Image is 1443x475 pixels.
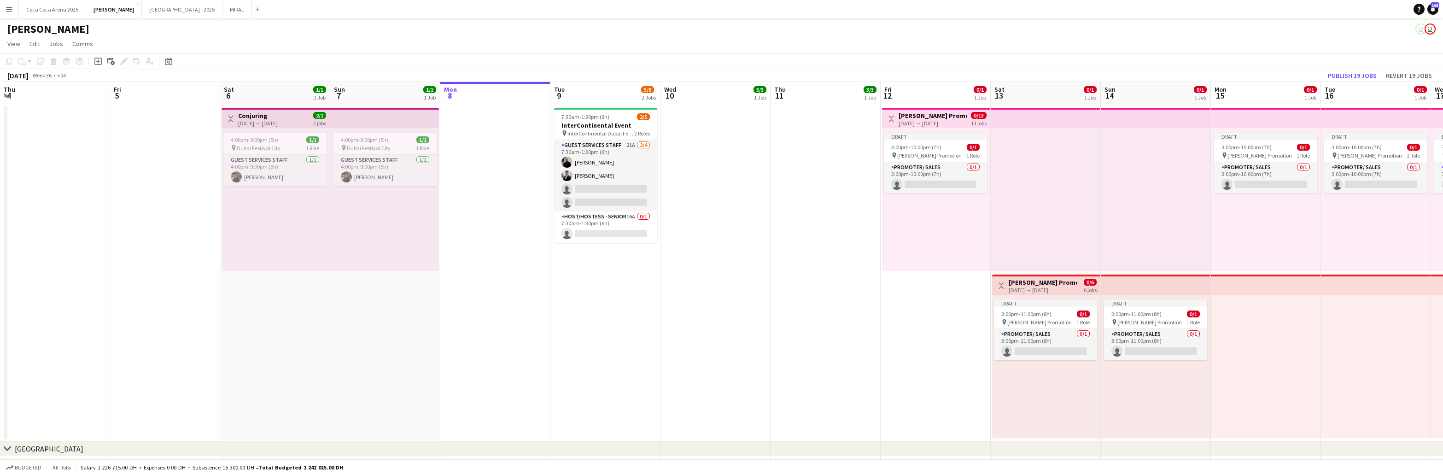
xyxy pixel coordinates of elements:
span: Sun [334,85,345,94]
span: 1 Role [1407,152,1420,159]
span: Edit [29,40,40,48]
span: Sun [1104,85,1116,94]
a: Comms [69,38,97,50]
span: 3/3 [754,86,766,93]
div: 1 Job [314,94,326,101]
span: Total Budgeted 1 242 015.00 DH [259,464,343,471]
app-card-role: Promoter/ Sales0/13:00pm-11:00pm (8h) [994,329,1097,360]
span: 13 [993,90,1005,101]
div: 1 Job [424,94,436,101]
span: 0/1 [1304,86,1317,93]
span: 0/6 [1084,279,1097,286]
span: Sat [224,85,234,94]
span: 0/1 [1084,86,1097,93]
button: [PERSON_NAME] [86,0,142,18]
div: Salary 1 226 715.00 DH + Expenses 0.00 DH + Subsistence 15 300.00 DH = [81,464,343,471]
span: 1 Role [416,145,429,152]
div: 1 Job [1414,94,1426,101]
span: Thu [4,85,15,94]
app-card-role: Promoter/ Sales0/13:00pm-11:00pm (8h) [1104,329,1207,360]
span: Fri [114,85,121,94]
span: Dubai Festival City [237,145,280,152]
div: 1 Job [864,94,876,101]
button: MIRAL [222,0,252,18]
app-job-card: Draft3:00pm-10:00pm (7h)0/1 [PERSON_NAME] Promotion1 RolePromoter/ Sales0/13:00pm-10:00pm (7h) [1214,133,1317,194]
span: 0/13 [971,112,987,119]
span: 2/2 [313,112,326,119]
span: 3:00pm-11:00pm (8h) [1111,311,1162,317]
app-card-role: Host/Hostess - Senior16A0/17:30am-1:30pm (6h) [554,211,657,243]
span: 9 [553,90,565,101]
a: View [4,38,24,50]
div: [DATE] [7,71,29,80]
span: 165 [1431,2,1439,8]
span: Wed [664,85,676,94]
span: 1/1 [416,136,429,143]
div: 1 Job [1194,94,1206,101]
span: 5/8 [641,86,654,93]
div: 1 Job [1084,94,1096,101]
span: Thu [774,85,786,94]
span: Jobs [49,40,63,48]
span: 15 [1213,90,1227,101]
span: [PERSON_NAME] Promotion [897,152,962,159]
span: 0/1 [1187,311,1200,317]
app-job-card: 4:00pm-9:00pm (5h)1/1 Dubai Festival City1 RoleGuest Services Staff1/14:00pm-9:00pm (5h)[PERSON_N... [333,133,437,186]
span: 0/1 [1077,311,1090,317]
span: 7 [333,90,345,101]
h3: [PERSON_NAME] Promotion [899,111,967,120]
span: Week 36 [30,72,53,79]
span: Mon [444,85,457,94]
span: [PERSON_NAME] Promotion [1117,319,1182,326]
a: Jobs [46,38,67,50]
span: 5 [112,90,121,101]
h3: InterContinental Event [554,121,657,129]
app-card-role: Promoter/ Sales0/13:00pm-10:00pm (7h) [884,162,987,194]
span: 12 [883,90,892,101]
div: [DATE] → [DATE] [1009,287,1077,293]
span: Tue [554,85,565,94]
span: 2 Roles [634,130,650,137]
span: 1 Role [1186,319,1200,326]
h3: [PERSON_NAME] Promotion [1009,278,1077,287]
div: [DATE] → [DATE] [238,120,278,127]
app-job-card: 7:30am-1:30pm (6h)2/5InterContinental Event InterContinental Dubai Festival City by IHG2 RolesGue... [554,108,657,243]
span: 1 Role [1076,319,1090,326]
div: 4:00pm-9:00pm (5h)1/1 Dubai Festival City1 RoleGuest Services Staff1/14:00pm-9:00pm (5h)[PERSON_N... [223,133,327,186]
span: 1/1 [423,86,436,93]
span: All jobs [51,464,73,471]
span: Mon [1215,85,1227,94]
div: Draft [994,299,1097,307]
app-card-role: Guest Services Staff1/14:00pm-9:00pm (5h)[PERSON_NAME] [333,155,437,186]
span: 2/5 [637,113,650,120]
app-card-role: Guest Services Staff1/14:00pm-9:00pm (5h)[PERSON_NAME] [223,155,327,186]
div: 6 jobs [1084,286,1097,293]
span: 7:30am-1:30pm (6h) [561,113,609,120]
app-card-role: Promoter/ Sales0/13:00pm-10:00pm (7h) [1324,162,1427,194]
a: 165 [1427,4,1438,15]
h1: [PERSON_NAME] [7,22,89,36]
span: Tue [1325,85,1335,94]
span: 3:00pm-10:00pm (7h) [1221,144,1272,151]
div: Draft [1214,133,1317,140]
span: 4:00pm-9:00pm (5h) [231,136,278,143]
span: Budgeted [15,464,41,471]
app-card-role: Guest Services Staff21A2/47:30am-1:30pm (6h)[PERSON_NAME][PERSON_NAME] [554,140,657,211]
div: [DATE] → [DATE] [899,120,967,127]
span: Sat [994,85,1005,94]
button: Revert 19 jobs [1382,70,1436,82]
span: 4:00pm-9:00pm (5h) [341,136,388,143]
app-user-avatar: Kate Oliveros [1425,23,1436,35]
button: Publish 19 jobs [1324,70,1380,82]
div: 2 jobs [313,119,326,127]
div: +04 [57,72,66,79]
div: Draft3:00pm-10:00pm (7h)0/1 [PERSON_NAME] Promotion1 RolePromoter/ Sales0/13:00pm-10:00pm (7h) [1324,133,1427,194]
app-job-card: Draft3:00pm-11:00pm (8h)0/1 [PERSON_NAME] Promotion1 RolePromoter/ Sales0/13:00pm-11:00pm (8h) [994,299,1097,360]
span: 0/1 [967,144,980,151]
div: 1 Job [754,94,766,101]
div: 2 Jobs [642,94,656,101]
div: Draft3:00pm-10:00pm (7h)0/1 [PERSON_NAME] Promotion1 RolePromoter/ Sales0/13:00pm-10:00pm (7h) [884,133,987,194]
div: Draft [884,133,987,140]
